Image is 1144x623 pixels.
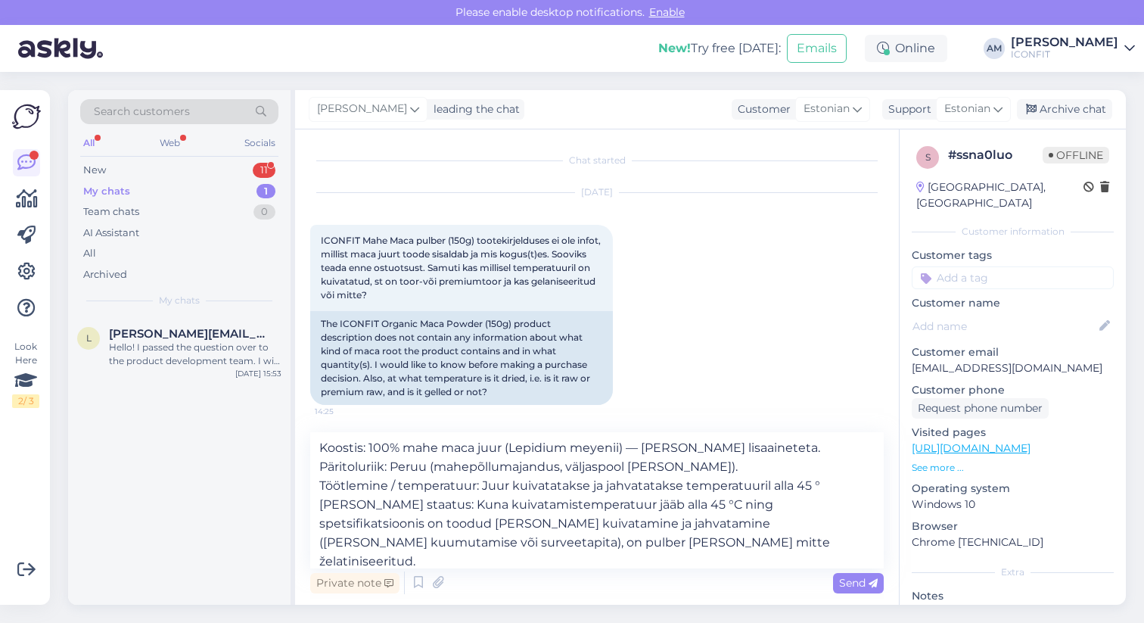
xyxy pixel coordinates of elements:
button: Emails [787,34,847,63]
div: AM [984,38,1005,59]
div: Archived [83,267,127,282]
div: 11 [253,163,275,178]
div: 1 [256,184,275,199]
div: Socials [241,133,278,153]
span: Send [839,576,878,590]
div: New [83,163,106,178]
div: My chats [83,184,130,199]
div: Chat started [310,154,884,167]
div: Web [157,133,183,153]
div: leading the chat [427,101,520,117]
p: Customer phone [912,382,1114,398]
div: Look Here [12,340,39,408]
div: Private note [310,573,399,593]
div: All [80,133,98,153]
span: Search customers [94,104,190,120]
span: linda.sleja@gmail.com [109,327,266,341]
textarea: Koostis: 100% mahe maca juur (Lepidium meyenii) — [PERSON_NAME] lisaaineteta. Päritoluriik: Peruu... [310,432,884,568]
div: Request phone number [912,398,1049,419]
div: ICONFIT [1011,48,1118,61]
div: [DATE] [310,185,884,199]
input: Add name [912,318,1096,335]
p: Chrome [TECHNICAL_ID] [912,534,1114,550]
div: 0 [253,204,275,220]
div: Extra [912,565,1114,579]
div: Online [865,35,947,62]
p: Customer email [912,344,1114,360]
img: Askly Logo [12,102,41,131]
input: Add a tag [912,266,1114,289]
div: All [83,246,96,261]
p: See more ... [912,461,1114,475]
span: Estonian [944,101,990,117]
div: The ICONFIT Organic Maca Powder (150g) product description does not contain any information about... [310,311,613,405]
div: [DATE] 15:53 [235,368,281,379]
span: Enable [645,5,689,19]
span: l [86,332,92,344]
p: Visited pages [912,425,1114,441]
div: Support [882,101,931,117]
div: Customer information [912,225,1114,238]
p: Operating system [912,481,1114,497]
div: [PERSON_NAME] [1011,36,1118,48]
div: AI Assistant [83,226,139,241]
span: ICONFIT Mahe Maca pulber (150g) tootekirjelduses ei ole infot, millist maca juurt toode sisaldab ... [321,235,603,301]
p: Customer tags [912,248,1114,263]
span: My chats [159,294,200,307]
p: Browser [912,519,1114,534]
p: Notes [912,588,1114,604]
span: [PERSON_NAME] [317,101,407,117]
div: Archive chat [1017,99,1112,120]
span: 14:25 [315,406,371,417]
div: Try free [DATE]: [658,39,781,58]
div: # ssna0luo [948,146,1043,164]
div: Hello! I passed the question over to the product development team. I will have the answer with yo... [109,341,281,368]
b: New! [658,41,691,55]
div: Customer [732,101,791,117]
div: [GEOGRAPHIC_DATA], [GEOGRAPHIC_DATA] [916,179,1083,211]
p: Customer name [912,295,1114,311]
a: [URL][DOMAIN_NAME] [912,441,1031,455]
p: [EMAIL_ADDRESS][DOMAIN_NAME] [912,360,1114,376]
div: Team chats [83,204,139,220]
span: Offline [1043,147,1109,164]
a: [PERSON_NAME]ICONFIT [1011,36,1135,61]
div: 2 / 3 [12,394,39,408]
span: s [925,151,931,163]
p: Windows 10 [912,497,1114,512]
span: Estonian [804,101,850,117]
